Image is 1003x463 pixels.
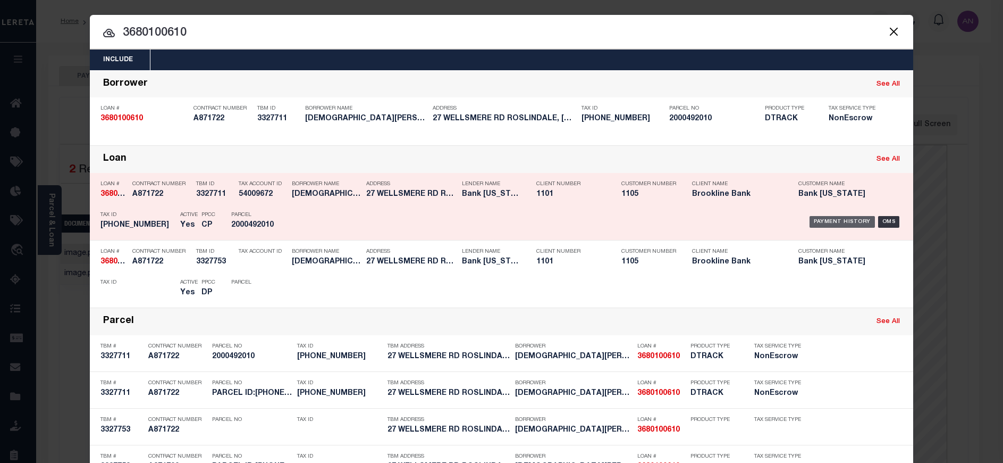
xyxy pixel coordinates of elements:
p: Tax ID [100,212,175,218]
h5: NonEscrow [754,389,802,398]
h5: PARCEL ID:20-00492-010 [212,389,292,398]
strong: 3680100610 [637,426,680,434]
p: Loan # [100,105,188,112]
strong: 3680100610 [637,353,680,360]
p: TBM Address [387,380,510,386]
p: Tax ID [100,279,175,286]
h5: Brookline Bank [692,258,782,267]
p: Active [180,279,198,286]
p: Customer Name [798,181,889,187]
p: Product Type [690,453,738,460]
a: See All [876,318,900,325]
p: Borrower [515,343,632,350]
p: TBM ID [196,181,233,187]
h5: 1101 [536,190,605,199]
p: TBM Address [387,453,510,460]
strong: 3680100610 [100,191,143,198]
h5: 1105 [621,190,675,199]
h5: 3327711 [100,389,143,398]
p: Parcel [231,212,279,218]
strong: 3680100610 [637,390,680,397]
h5: 27 WELLSMERE RD ROSLINDALE, MA ... [387,352,510,361]
p: PPCC [201,212,215,218]
a: See All [876,81,900,88]
h5: DACOSTA CHRISTOPHER [292,190,361,199]
h5: 3680100610 [637,352,685,361]
h5: A871722 [132,190,191,199]
h5: 3327711 [196,190,233,199]
h5: 3327753 [196,258,233,267]
p: Loan # [637,453,685,460]
p: Parcel No [212,453,292,460]
a: See All [876,156,900,163]
p: Contract Number [148,380,207,386]
h5: 27 WELLSMERE RD ROSLINDALE, MA ... [387,426,510,435]
p: Parcel No [669,105,760,112]
p: Customer Number [621,249,676,255]
p: Tax Account ID [239,249,286,255]
h5: DACOSTA CHRISTOPHER [515,389,632,398]
p: Parcel [231,279,279,286]
p: Tax Service Type [754,343,802,350]
h5: Bank Rhode Island [462,258,520,267]
p: Active [180,212,198,218]
p: Loan # [100,249,127,255]
p: Contract Number [148,453,207,460]
h5: CP [201,221,215,230]
h5: DACOSTA CHRISTOPHER [292,258,361,267]
p: Tax ID [297,380,382,386]
p: Address [366,181,457,187]
p: Client Number [536,249,605,255]
h5: DACOSTA CHRISTOPHER [305,114,427,123]
h5: 20-00492-010 [581,114,664,123]
button: Include [90,49,146,70]
h5: 27 WELLSMERE RD ROSLINDALE, MA ... [366,258,457,267]
p: TBM # [100,380,143,386]
p: Tax Service Type [754,380,802,386]
p: TBM ID [257,105,300,112]
p: TBM ID [196,249,233,255]
button: Close [887,24,900,38]
h5: NonEscrow [754,352,802,361]
p: Lender Name [462,249,520,255]
h5: 1105 [621,258,675,267]
p: TBM # [100,453,143,460]
h5: 3680100610 [637,426,685,435]
p: Loan # [637,417,685,423]
h5: A871722 [148,389,207,398]
p: Tax Account ID [239,181,286,187]
p: Customer Name [798,249,889,255]
div: Payment History [810,216,875,228]
div: OMS [878,216,900,228]
p: Customer Number [621,181,676,187]
p: Borrower Name [305,105,427,112]
h5: Yes [180,288,196,297]
p: Parcel No [212,380,292,386]
p: Client Name [692,249,782,255]
p: Product Type [690,343,738,350]
p: Tax Service Type [754,417,802,423]
p: Address [433,105,576,112]
h5: 3327711 [257,114,300,123]
p: Contract Number [132,181,191,187]
p: Product Type [690,380,738,386]
h5: A871722 [148,352,207,361]
p: TBM Address [387,343,510,350]
p: Tax ID [581,105,664,112]
p: Borrower [515,453,632,460]
p: TBM # [100,343,143,350]
p: Loan # [637,380,685,386]
p: Tax ID [297,417,382,423]
h5: 20-00492-010 [100,221,175,230]
p: Tax Service Type [829,105,882,112]
h5: 27 WELLSMERE RD ROSLINDALE, MA ... [387,389,510,398]
div: Borrower [103,78,148,90]
p: Loan # [637,343,685,350]
p: Loan # [100,181,127,187]
h5: DTRACK [690,389,738,398]
p: Borrower Name [292,181,361,187]
strong: 3680100610 [100,115,143,122]
p: Product Type [765,105,813,112]
h5: A871722 [148,426,207,435]
p: Contract Number [132,249,191,255]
